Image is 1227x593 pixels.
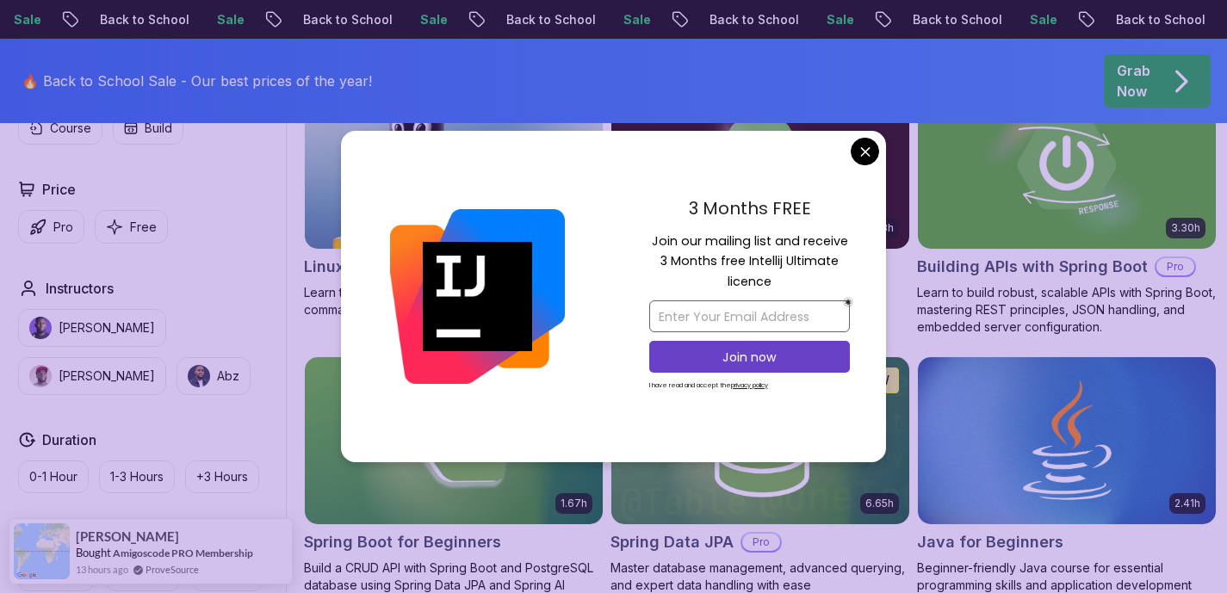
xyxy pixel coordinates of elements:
p: 1-3 Hours [110,468,164,485]
img: Linux Fundamentals card [305,82,603,249]
p: Sale [145,11,200,28]
p: [PERSON_NAME] [59,368,155,385]
p: Course [50,120,91,137]
p: Sale [957,11,1013,28]
p: 6.65h [865,497,894,510]
button: 1-3 Hours [99,460,175,493]
button: instructor imgAbz [177,357,251,395]
p: +3 Hours [196,468,248,485]
h2: Price [42,179,76,200]
p: Back to School [28,11,145,28]
button: 0-1 Hour [18,460,89,493]
button: +3 Hours [185,460,259,493]
span: Bought [76,546,111,559]
p: 🔥 Back to School Sale - Our best prices of the year! [22,71,372,91]
p: Back to School [637,11,754,28]
a: ProveSource [146,562,199,577]
p: Pro [1156,258,1194,275]
button: Pro [18,210,84,244]
p: Learn the fundamentals of Linux and how to use the command line [304,284,604,318]
p: [PERSON_NAME] [59,319,155,337]
p: Back to School [1044,11,1161,28]
img: provesource social proof notification image [14,523,70,579]
h2: Instructors [46,278,114,299]
p: 0-1 Hour [29,468,77,485]
span: 13 hours ago [76,562,128,577]
button: instructor img[PERSON_NAME] [18,357,166,395]
p: Grab Now [1117,60,1150,102]
p: Back to School [231,11,348,28]
p: Pro [742,534,780,551]
button: Build [113,112,183,145]
h2: Duration [42,429,96,450]
button: instructor img[PERSON_NAME] [18,309,166,347]
button: Course [18,112,102,145]
p: 1.67h [561,497,587,510]
h2: Spring Data JPA [610,530,734,554]
p: Build [145,120,172,137]
a: Linux Fundamentals card6.00hLinux FundamentalsProLearn the fundamentals of Linux and how to use t... [304,81,604,318]
p: Back to School [840,11,957,28]
img: Spring Boot for Beginners card [305,357,603,524]
img: instructor img [188,365,210,387]
a: Amigoscode PRO Membership [113,546,253,560]
p: Learn to build robust, scalable APIs with Spring Boot, mastering REST principles, JSON handling, ... [917,284,1217,336]
p: Back to School [434,11,551,28]
button: Free [95,210,168,244]
h2: Linux Fundamentals [304,255,456,279]
a: Building APIs with Spring Boot card3.30hBuilding APIs with Spring BootProLearn to build robust, s... [917,81,1217,336]
p: Pro [53,219,73,236]
p: Free [130,219,157,236]
img: Building APIs with Spring Boot card [918,82,1216,249]
h2: Building APIs with Spring Boot [917,255,1148,279]
p: 2.41h [1174,497,1200,510]
p: Sale [551,11,606,28]
h2: Spring Boot for Beginners [304,530,501,554]
p: Abz [217,368,239,385]
p: Sale [1161,11,1216,28]
img: instructor img [29,365,52,387]
p: Sale [348,11,403,28]
img: instructor img [29,317,52,339]
h2: Java for Beginners [917,530,1063,554]
p: 3.30h [1171,221,1200,235]
img: Java for Beginners card [918,357,1216,524]
p: Sale [754,11,809,28]
span: [PERSON_NAME] [76,529,179,544]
